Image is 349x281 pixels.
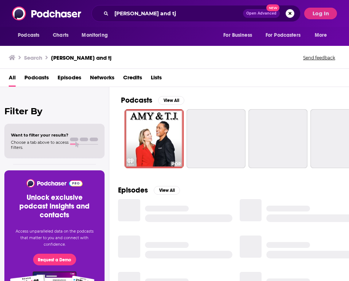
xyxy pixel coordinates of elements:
a: Episodes [58,72,81,87]
a: Lists [151,72,162,87]
img: Podchaser - Follow, Share and Rate Podcasts [26,179,83,187]
button: View All [158,96,184,105]
img: Podchaser - Follow, Share and Rate Podcasts [12,7,82,20]
a: EpisodesView All [118,186,180,195]
div: Search podcasts, credits, & more... [91,5,301,22]
span: Want to filter your results? [11,132,68,138]
a: Charts [48,28,73,42]
button: open menu [77,28,117,42]
button: Open AdvancedNew [243,9,280,18]
a: Networks [90,72,114,87]
span: Podcasts [18,30,39,40]
span: New [266,4,279,11]
span: For Podcasters [266,30,301,40]
input: Search podcasts, credits, & more... [111,8,243,19]
h2: Podcasts [121,96,152,105]
a: PodcastsView All [121,96,184,105]
a: Credits [123,72,142,87]
button: open menu [218,28,261,42]
button: open menu [13,28,49,42]
h3: Unlock exclusive podcast insights and contacts [13,193,96,219]
span: Choose a tab above to access filters. [11,140,68,150]
h2: Episodes [118,186,148,195]
span: Monitoring [82,30,107,40]
h3: Search [24,54,42,61]
h3: [PERSON_NAME] and tj [51,54,111,61]
button: Request a Demo [33,254,76,265]
button: open menu [310,28,336,42]
span: For Business [223,30,252,40]
span: More [315,30,327,40]
button: Log In [304,8,337,19]
button: open menu [261,28,311,42]
button: Send feedback [301,55,337,61]
span: Open Advanced [246,12,277,15]
span: Charts [53,30,68,40]
h2: Filter By [4,106,105,116]
p: Access unparalleled data on the podcasts that matter to you and connect with confidence. [13,228,96,248]
button: View All [154,186,180,195]
a: All [9,72,16,87]
a: Podcasts [24,72,49,87]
